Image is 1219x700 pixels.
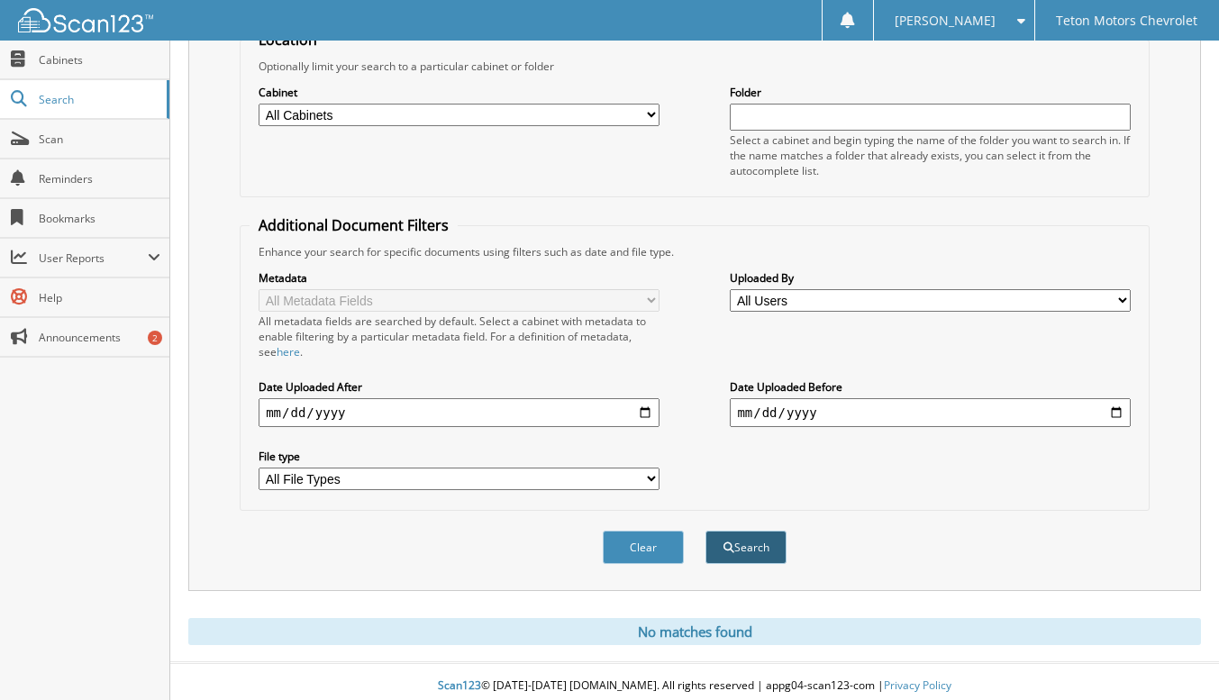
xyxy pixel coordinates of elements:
span: Scan [39,132,160,147]
div: Select a cabinet and begin typing the name of the folder you want to search in. If the name match... [730,132,1130,178]
label: Folder [730,85,1130,100]
span: [PERSON_NAME] [895,15,996,26]
label: Date Uploaded After [259,379,659,395]
button: Search [705,531,787,564]
div: All metadata fields are searched by default. Select a cabinet with metadata to enable filtering b... [259,314,659,359]
a: here [277,344,300,359]
span: Bookmarks [39,211,160,226]
img: scan123-logo-white.svg [18,8,153,32]
div: Optionally limit your search to a particular cabinet or folder [250,59,1140,74]
span: Teton Motors Chevrolet [1056,15,1197,26]
legend: Additional Document Filters [250,215,458,235]
div: No matches found [188,618,1201,645]
label: Uploaded By [730,270,1130,286]
input: end [730,398,1130,427]
a: Privacy Policy [884,677,951,693]
span: Scan123 [438,677,481,693]
span: Search [39,92,158,107]
span: Reminders [39,171,160,186]
label: Metadata [259,270,659,286]
label: File type [259,449,659,464]
input: start [259,398,659,427]
label: Date Uploaded Before [730,379,1130,395]
button: Clear [603,531,684,564]
div: Enhance your search for specific documents using filters such as date and file type. [250,244,1140,259]
label: Cabinet [259,85,659,100]
span: User Reports [39,250,148,266]
span: Cabinets [39,52,160,68]
div: 2 [148,331,162,345]
span: Announcements [39,330,160,345]
span: Help [39,290,160,305]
